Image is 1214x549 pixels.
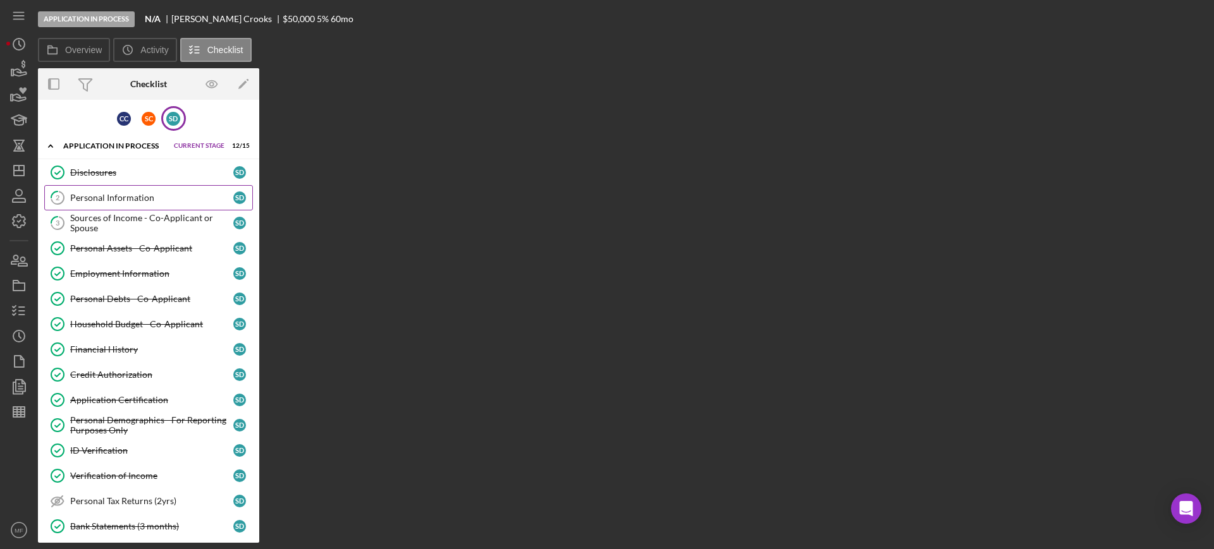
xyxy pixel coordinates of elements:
[38,11,135,27] div: Application In Process
[70,445,233,455] div: ID Verification
[44,185,253,210] a: 2Personal InformationSD
[174,142,224,150] span: Current Stage
[44,210,253,236] a: 3Sources of Income - Co-Applicant or SpouseSD
[44,413,253,438] a: Personal Demographics - For Reporting Purposes OnlySD
[130,79,167,89] div: Checklist
[70,294,233,304] div: Personal Debts - Co-Applicant
[6,517,32,543] button: MF
[70,344,233,354] div: Financial History
[233,267,246,280] div: S D
[233,469,246,482] div: S D
[38,38,110,62] button: Overview
[207,45,243,55] label: Checklist
[70,471,233,481] div: Verification of Income
[70,415,233,435] div: Personal Demographics - For Reporting Purposes Only
[233,495,246,507] div: S D
[70,521,233,531] div: Bank Statements (3 months)
[56,193,59,202] tspan: 2
[44,337,253,362] a: Financial HistorySD
[1171,493,1201,524] div: Open Intercom Messenger
[44,488,253,514] a: Personal Tax Returns (2yrs)SD
[65,45,102,55] label: Overview
[44,286,253,311] a: Personal Debts - Co-ApplicantSD
[233,368,246,381] div: S D
[180,38,252,62] button: Checklist
[44,236,253,261] a: Personal Assets - Co-ApplicantSD
[142,112,156,126] div: S C
[15,527,23,534] text: MF
[44,362,253,387] a: Credit AuthorizationSD
[44,261,253,286] a: Employment InformationSD
[227,142,250,150] div: 12 / 15
[44,463,253,488] a: Verification of IncomeSD
[44,438,253,463] a: ID VerificationSD
[233,444,246,457] div: S D
[70,213,233,233] div: Sources of Income - Co-Applicant or Spouse
[56,219,59,227] tspan: 3
[233,166,246,179] div: S D
[145,14,161,24] b: N/A
[70,496,233,506] div: Personal Tax Returns (2yrs)
[233,242,246,255] div: S D
[63,142,168,150] div: Application In Process
[70,243,233,253] div: Personal Assets - Co-Applicant
[283,13,315,24] span: $50,000
[70,319,233,329] div: Household Budget - Co-Applicant
[70,167,233,178] div: Disclosures
[233,419,246,431] div: S D
[171,14,283,24] div: [PERSON_NAME] Crooks
[233,318,246,330] div: S D
[233,293,246,305] div: S D
[44,160,253,185] a: DisclosuresSD
[233,343,246,356] div: S D
[70,395,233,405] div: Application Certification
[70,268,233,279] div: Employment Information
[140,45,168,55] label: Activity
[70,193,233,203] div: Personal Information
[113,38,176,62] button: Activity
[233,191,246,204] div: S D
[317,14,329,24] div: 5 %
[44,311,253,337] a: Household Budget - Co-ApplicantSD
[117,112,131,126] div: C C
[331,14,353,24] div: 60 mo
[166,112,180,126] div: S D
[233,520,246,533] div: S D
[233,217,246,229] div: S D
[233,394,246,406] div: S D
[44,387,253,413] a: Application CertificationSD
[44,514,253,539] a: Bank Statements (3 months)SD
[70,370,233,380] div: Credit Authorization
